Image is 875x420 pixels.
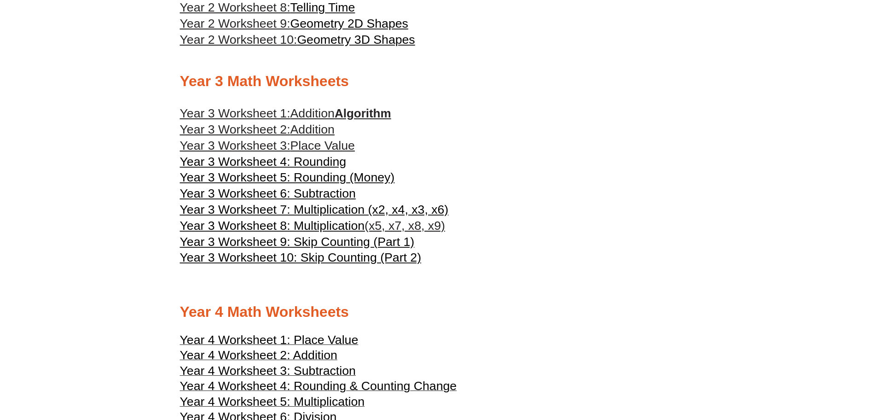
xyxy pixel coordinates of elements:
[180,187,356,200] span: Year 3 Worksheet 6: Subtraction
[180,395,365,408] span: Year 4 Worksheet 5: Multiplication
[180,379,457,393] span: Year 4 Worksheet 4: Rounding & Counting Change
[180,106,290,120] span: Year 3 Worksheet 1:
[297,33,415,47] span: Geometry 3D Shapes
[180,333,359,347] span: Year 4 Worksheet 1: Place Value
[290,0,355,14] span: Telling Time
[180,219,365,233] span: Year 3 Worksheet 8: Multiplication
[180,383,457,392] a: Year 4 Worksheet 4: Rounding & Counting Change
[180,169,395,186] a: Year 3 Worksheet 5: Rounding (Money)
[180,138,355,154] a: Year 3 Worksheet 3:Place Value
[180,218,445,234] a: Year 3 Worksheet 8: Multiplication(x5, x7, x8, x9)
[180,122,335,138] a: Year 3 Worksheet 2:Addition
[722,316,875,420] iframe: Chat Widget
[180,250,422,266] a: Year 3 Worksheet 10: Skip Counting (Part 2)
[180,139,290,152] span: Year 3 Worksheet 3:
[180,251,422,264] span: Year 3 Worksheet 10: Skip Counting (Part 2)
[180,368,356,377] a: Year 4 Worksheet 3: Subtraction
[180,154,347,170] a: Year 3 Worksheet 4: Rounding
[290,17,408,30] span: Geometry 2D Shapes
[180,348,337,362] span: Year 4 Worksheet 2: Addition
[180,235,415,249] span: Year 3 Worksheet 9: Skip Counting (Part 1)
[180,17,408,30] a: Year 2 Worksheet 9:Geometry 2D Shapes
[180,72,695,91] h2: Year 3 Math Worksheets
[180,364,356,378] span: Year 4 Worksheet 3: Subtraction
[180,399,365,408] a: Year 4 Worksheet 5: Multiplication
[180,234,415,250] a: Year 3 Worksheet 9: Skip Counting (Part 1)
[180,106,391,120] a: Year 3 Worksheet 1:AdditionAlgorithm
[290,122,335,136] span: Addition
[180,303,695,322] h2: Year 4 Math Worksheets
[180,33,297,47] span: Year 2 Worksheet 10:
[180,186,356,202] a: Year 3 Worksheet 6: Subtraction
[180,17,290,30] span: Year 2 Worksheet 9:
[180,0,290,14] span: Year 2 Worksheet 8:
[180,202,449,218] a: Year 3 Worksheet 7: Multiplication (x2, x4, x3, x6)
[180,122,290,136] span: Year 3 Worksheet 2:
[290,106,335,120] span: Addition
[180,33,415,47] a: Year 2 Worksheet 10:Geometry 3D Shapes
[365,219,445,233] span: (x5, x7, x8, x9)
[180,337,359,346] a: Year 4 Worksheet 1: Place Value
[180,203,449,216] span: Year 3 Worksheet 7: Multiplication (x2, x4, x3, x6)
[180,352,337,362] a: Year 4 Worksheet 2: Addition
[180,170,395,184] span: Year 3 Worksheet 5: Rounding (Money)
[290,139,355,152] span: Place Value
[180,155,347,169] span: Year 3 Worksheet 4: Rounding
[180,0,355,14] a: Year 2 Worksheet 8:Telling Time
